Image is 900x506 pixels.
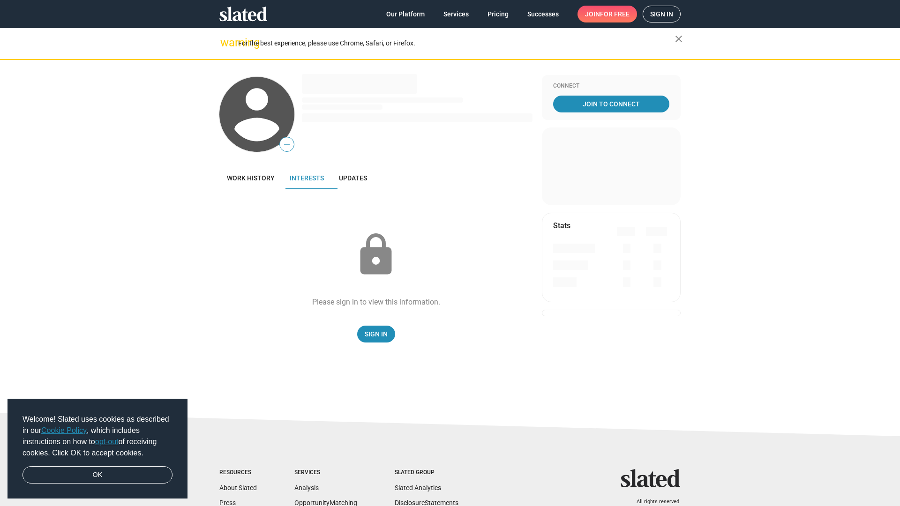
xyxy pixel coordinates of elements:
span: for free [600,6,630,22]
a: Sign in [643,6,681,22]
a: Updates [331,167,375,189]
a: Work history [219,167,282,189]
span: Join [585,6,630,22]
a: Joinfor free [577,6,637,22]
span: Work history [227,174,275,182]
div: cookieconsent [7,399,187,499]
span: Services [443,6,469,22]
span: Pricing [487,6,509,22]
a: Services [436,6,476,22]
a: Pricing [480,6,516,22]
a: Sign In [357,326,395,342]
mat-card-title: Stats [553,221,570,231]
mat-icon: lock [352,231,399,278]
a: dismiss cookie message [22,466,172,484]
mat-icon: close [673,33,684,45]
mat-icon: warning [220,37,232,48]
a: Cookie Policy [41,426,87,434]
div: For the best experience, please use Chrome, Safari, or Firefox. [238,37,675,50]
span: Interests [290,174,324,182]
a: Successes [520,6,566,22]
span: Join To Connect [555,96,667,112]
a: About Slated [219,484,257,491]
span: Successes [527,6,559,22]
span: Updates [339,174,367,182]
div: Services [294,469,357,476]
div: Connect [553,82,669,90]
span: Sign in [650,6,673,22]
span: Our Platform [386,6,425,22]
a: Interests [282,167,331,189]
div: Please sign in to view this information. [312,297,440,307]
span: Sign In [365,326,388,342]
a: Join To Connect [553,96,669,112]
a: Our Platform [379,6,432,22]
div: Slated Group [395,469,458,476]
a: Slated Analytics [395,484,441,491]
a: opt-out [95,438,119,446]
span: Welcome! Slated uses cookies as described in our , which includes instructions on how to of recei... [22,414,172,459]
a: Analysis [294,484,319,491]
div: Resources [219,469,257,476]
span: — [280,139,294,151]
